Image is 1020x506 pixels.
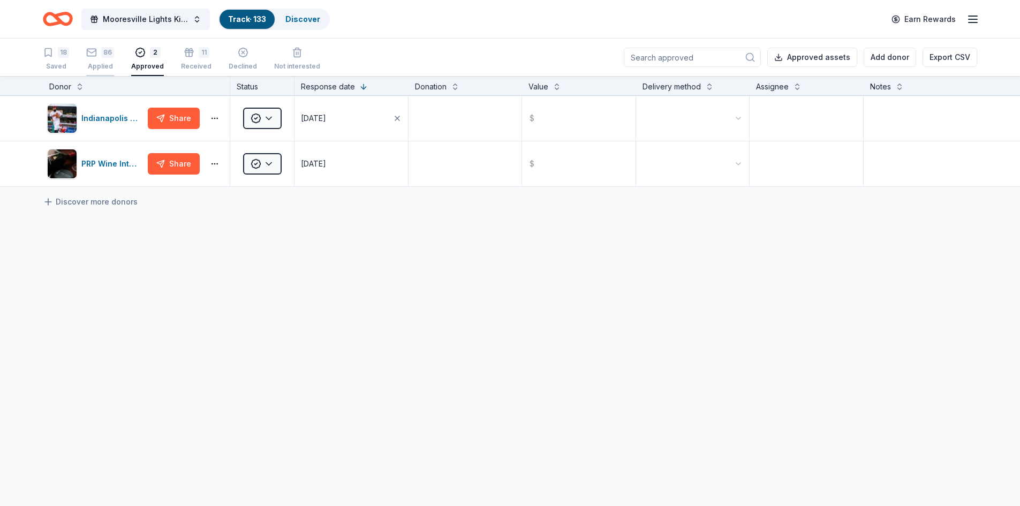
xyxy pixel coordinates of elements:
div: Applied [86,62,114,71]
button: Not interested [274,43,320,76]
div: Delivery method [643,80,701,93]
div: Not interested [274,62,320,71]
div: PRP Wine International [81,157,143,170]
div: Status [230,76,294,95]
div: Assignee [756,80,789,93]
button: Track· 133Discover [218,9,330,30]
button: [DATE] [294,141,408,186]
a: Earn Rewards [885,10,962,29]
div: 18 [58,47,69,58]
div: 2 [150,47,161,58]
button: Mooresville Lights Kickoff Fundraiser [81,9,210,30]
div: Approved [131,62,164,71]
button: [DATE] [294,96,408,141]
div: Received [181,62,211,71]
a: Home [43,6,73,32]
div: Donor [49,80,71,93]
div: Declined [229,56,257,65]
img: Image for PRP Wine International [48,149,77,178]
button: Approved assets [767,48,857,67]
button: 2Approved [131,43,164,76]
button: Image for Indianapolis IndiansIndianapolis Indians [47,103,143,133]
button: Export CSV [923,48,977,67]
a: Track· 133 [228,14,266,24]
span: Mooresville Lights Kickoff Fundraiser [103,13,188,26]
div: 86 [101,47,114,58]
div: Donation [415,80,447,93]
button: 18Saved [43,43,69,76]
div: 11 [199,47,209,58]
button: Add donor [864,48,916,67]
div: Notes [870,80,891,93]
button: Share [148,108,200,129]
button: Declined [229,43,257,76]
input: Search approved [624,48,761,67]
div: [DATE] [301,157,326,170]
div: Value [528,80,548,93]
div: Indianapolis Indians [81,112,143,125]
a: Discover more donors [43,195,138,208]
img: Image for Indianapolis Indians [48,104,77,133]
button: Share [148,153,200,175]
button: 11Received [181,43,211,76]
div: Response date [301,80,355,93]
a: Discover [285,14,320,24]
button: 86Applied [86,43,114,76]
div: Saved [43,62,69,71]
div: [DATE] [301,112,326,125]
button: Image for PRP Wine InternationalPRP Wine International [47,149,143,179]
